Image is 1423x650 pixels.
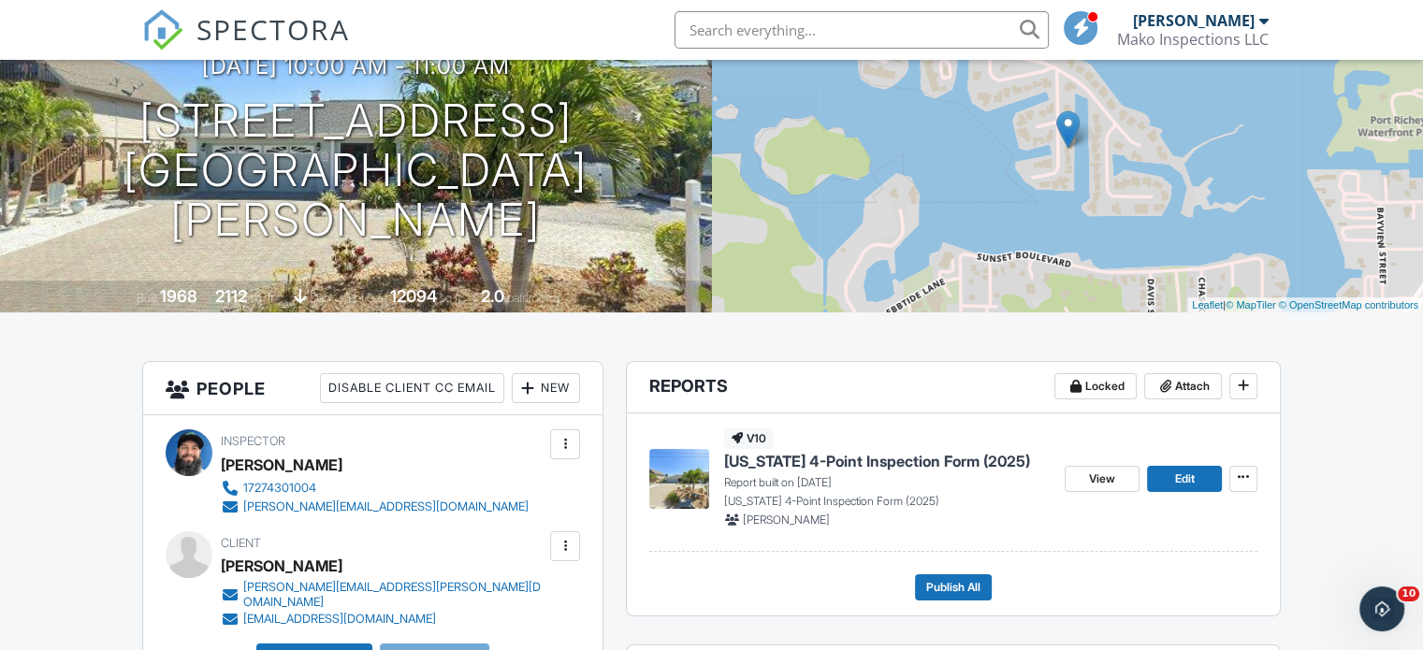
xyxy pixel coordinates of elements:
[196,9,350,49] span: SPECTORA
[243,499,529,514] div: [PERSON_NAME][EMAIL_ADDRESS][DOMAIN_NAME]
[243,481,316,496] div: 17274301004
[1187,297,1423,313] div: |
[675,11,1049,49] input: Search everything...
[137,291,157,305] span: Built
[143,362,603,415] h3: People
[348,291,387,305] span: Lot Size
[310,291,330,305] span: slab
[142,25,350,65] a: SPECTORA
[221,536,261,550] span: Client
[202,53,510,79] h3: [DATE] 10:00 am - 11:00 am
[221,498,529,516] a: [PERSON_NAME][EMAIL_ADDRESS][DOMAIN_NAME]
[1398,586,1419,601] span: 10
[1117,30,1269,49] div: Mako Inspections LLC
[512,373,580,403] div: New
[1226,299,1276,311] a: © MapTiler
[221,479,529,498] a: 17274301004
[221,434,285,448] span: Inspector
[390,286,437,306] div: 12094
[1279,299,1418,311] a: © OpenStreetMap contributors
[481,286,504,306] div: 2.0
[142,9,183,51] img: The Best Home Inspection Software - Spectora
[440,291,463,305] span: sq.ft.
[1192,299,1223,311] a: Leaflet
[221,610,545,628] a: [EMAIL_ADDRESS][DOMAIN_NAME]
[1133,11,1255,30] div: [PERSON_NAME]
[221,451,342,479] div: [PERSON_NAME]
[30,96,682,244] h1: [STREET_ADDRESS] [GEOGRAPHIC_DATA][PERSON_NAME]
[160,286,197,306] div: 1968
[221,552,342,580] div: [PERSON_NAME]
[507,291,560,305] span: bathrooms
[243,580,545,610] div: [PERSON_NAME][EMAIL_ADDRESS][PERSON_NAME][DOMAIN_NAME]
[243,612,436,627] div: [EMAIL_ADDRESS][DOMAIN_NAME]
[1359,586,1404,631] iframe: Intercom live chat
[215,286,247,306] div: 2112
[221,580,545,610] a: [PERSON_NAME][EMAIL_ADDRESS][PERSON_NAME][DOMAIN_NAME]
[320,373,504,403] div: Disable Client CC Email
[250,291,276,305] span: sq. ft.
